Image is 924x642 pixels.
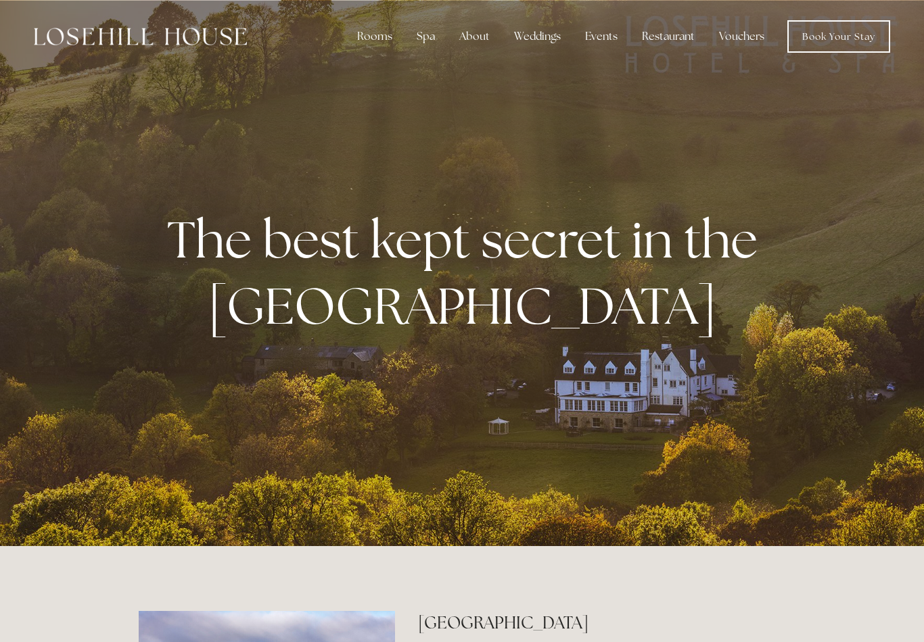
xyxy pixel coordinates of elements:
[167,206,768,339] strong: The best kept secret in the [GEOGRAPHIC_DATA]
[34,28,247,45] img: Losehill House
[346,23,403,50] div: Rooms
[503,23,572,50] div: Weddings
[448,23,501,50] div: About
[418,611,785,635] h2: [GEOGRAPHIC_DATA]
[406,23,446,50] div: Spa
[708,23,775,50] a: Vouchers
[574,23,628,50] div: Events
[787,20,890,53] a: Book Your Stay
[631,23,706,50] div: Restaurant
